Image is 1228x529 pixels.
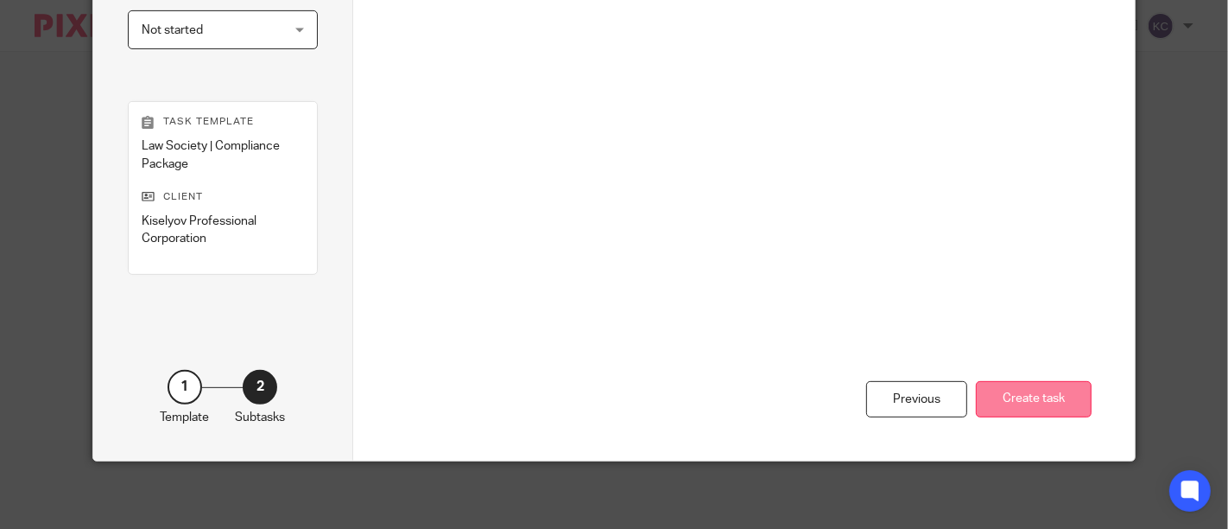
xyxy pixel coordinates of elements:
[142,213,305,248] p: Kiselyov Professional Corporation
[168,370,202,405] div: 1
[142,115,305,129] p: Task template
[235,409,285,426] p: Subtasks
[866,381,967,418] div: Previous
[243,370,277,405] div: 2
[976,381,1092,418] button: Create task
[142,190,305,204] p: Client
[142,137,305,173] p: Law Society | Compliance Package
[142,24,203,36] span: Not started
[160,409,209,426] p: Template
